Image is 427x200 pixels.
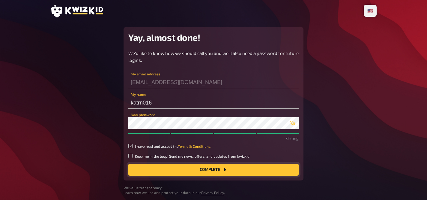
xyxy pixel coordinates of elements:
a: Privacy Policy [201,190,224,195]
small: We value transparency! Learn how we use and protect your data in our . [124,185,303,195]
a: Terms & Conditions [178,144,211,148]
small: Keep me in the loop! Send me news, offers, and updates from kwizkid. [135,154,250,159]
button: Complete [128,164,299,176]
input: My name [128,97,299,109]
h2: Yay, almost done! [128,32,299,43]
p: strong [128,135,299,141]
li: 🇺🇸 [365,6,375,16]
input: My email address [128,76,299,88]
small: I have read and accept the . [135,144,211,149]
p: We'd like to know how we should call you and we'll also need a password for future logins. [128,50,299,63]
